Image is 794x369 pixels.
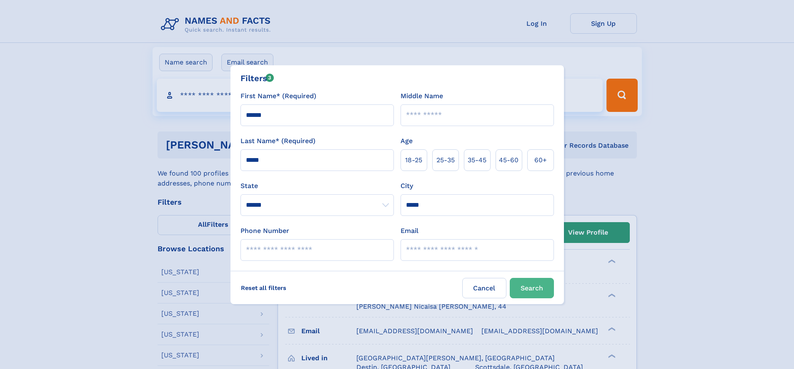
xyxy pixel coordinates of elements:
label: Email [401,226,418,236]
label: Cancel [462,278,506,298]
label: Last Name* (Required) [240,136,316,146]
label: First Name* (Required) [240,91,316,101]
div: Filters [240,72,274,84]
label: City [401,181,413,191]
label: Phone Number [240,226,289,236]
span: 35‑45 [468,155,486,165]
label: Middle Name [401,91,443,101]
label: Age [401,136,413,146]
span: 18‑25 [405,155,422,165]
label: State [240,181,394,191]
span: 25‑35 [436,155,455,165]
span: 45‑60 [499,155,518,165]
label: Reset all filters [235,278,292,298]
span: 60+ [534,155,547,165]
button: Search [510,278,554,298]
